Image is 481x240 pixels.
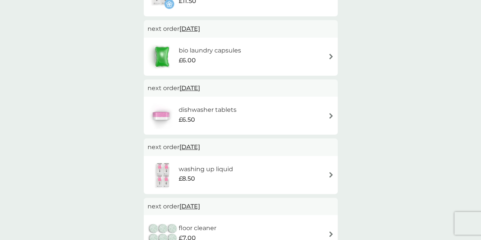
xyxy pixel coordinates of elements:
span: [DATE] [179,21,200,36]
h6: bio laundry capsules [178,46,241,56]
h6: dishwasher tablets [178,105,236,115]
img: washing up liquid [148,162,179,188]
h6: floor cleaner [179,223,216,233]
img: arrow right [328,54,334,59]
p: next order [148,202,334,211]
span: £6.50 [178,115,195,125]
h6: washing up liquid [179,164,233,174]
span: [DATE] [179,81,200,95]
span: [DATE] [179,199,200,214]
span: £6.00 [178,56,195,65]
img: bio laundry capsules [148,43,176,70]
span: [DATE] [179,140,200,154]
span: £8.50 [179,174,195,184]
img: arrow right [328,231,334,237]
p: next order [148,142,334,152]
img: arrow right [328,113,334,119]
p: next order [148,24,334,34]
img: dishwasher tablets [148,102,174,129]
p: next order [148,83,334,93]
img: arrow right [328,172,334,178]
